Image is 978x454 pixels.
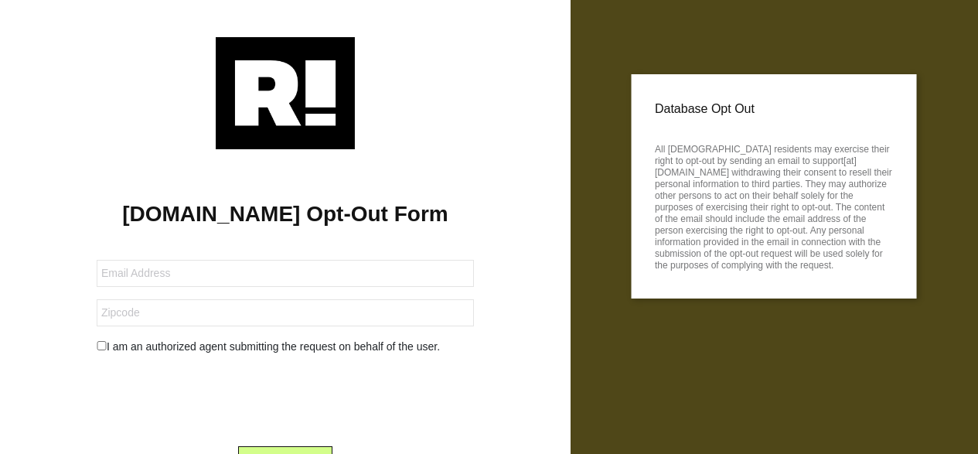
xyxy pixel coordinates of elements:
input: Zipcode [97,299,474,326]
img: Retention.com [216,37,355,149]
iframe: reCAPTCHA [168,367,403,428]
div: I am an authorized agent submitting the request on behalf of the user. [85,339,486,355]
p: All [DEMOGRAPHIC_DATA] residents may exercise their right to opt-out by sending an email to suppo... [655,139,894,271]
input: Email Address [97,260,474,287]
h1: [DOMAIN_NAME] Opt-Out Form [23,201,547,227]
p: Database Opt Out [655,97,894,121]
